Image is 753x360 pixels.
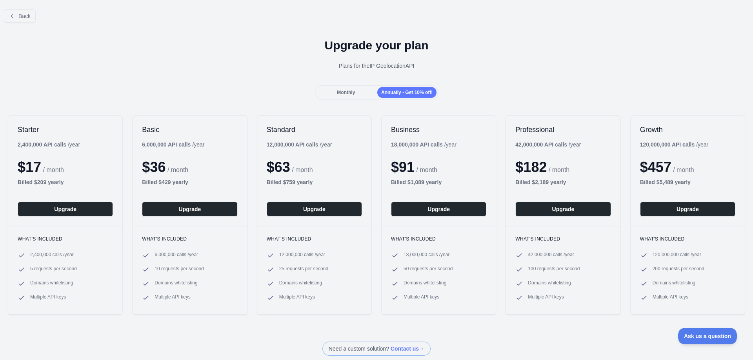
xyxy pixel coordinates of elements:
span: $ 182 [515,159,547,175]
h2: Business [391,125,486,134]
h2: Professional [515,125,611,134]
div: / year [391,141,457,148]
b: 18,000,000 API calls [391,141,443,148]
h2: Standard [267,125,362,134]
b: 42,000,000 API calls [515,141,567,148]
b: 12,000,000 API calls [267,141,318,148]
div: / year [515,141,581,148]
span: $ 91 [391,159,415,175]
iframe: Toggle Customer Support [678,328,737,344]
div: / year [267,141,332,148]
